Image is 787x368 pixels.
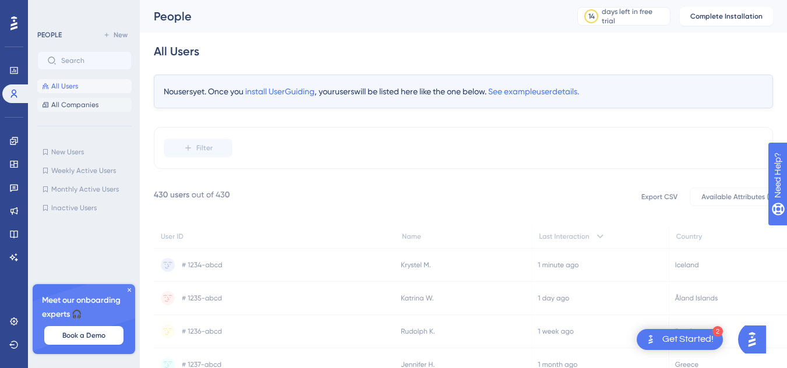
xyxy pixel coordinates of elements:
button: New [99,28,132,42]
span: See example user details. [488,87,579,96]
button: All Companies [37,98,132,112]
iframe: UserGuiding AI Assistant Launcher [738,322,773,357]
div: PEOPLE [37,30,62,40]
div: days left in free trial [602,7,666,26]
input: Search [61,56,122,65]
div: Get Started! [662,333,714,346]
span: New Users [51,147,84,157]
span: All Companies [51,100,98,109]
span: Complete Installation [690,12,763,21]
span: Inactive Users [51,203,97,213]
button: New Users [37,145,132,159]
span: Weekly Active Users [51,166,116,175]
span: Filter [196,143,213,153]
div: All Users [154,43,199,59]
span: Need Help? [27,3,73,17]
span: Monthly Active Users [51,185,119,194]
img: launcher-image-alternative-text [644,332,658,346]
div: 14 [588,12,595,21]
span: All Users [51,82,78,91]
button: Weekly Active Users [37,164,132,178]
button: Book a Demo [44,326,123,345]
span: Book a Demo [62,331,105,340]
span: New [114,30,128,40]
button: Filter [164,139,232,157]
button: Monthly Active Users [37,182,132,196]
div: 2 [712,326,723,337]
button: Inactive Users [37,201,132,215]
span: Meet our onboarding experts 🎧 [42,293,126,321]
div: No users yet. Once you , your users will be listed here like the one below. [154,75,773,108]
div: People [154,8,548,24]
div: Open Get Started! checklist, remaining modules: 2 [637,329,723,350]
button: All Users [37,79,132,93]
button: Complete Installation [680,7,773,26]
span: install UserGuiding [245,87,315,96]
